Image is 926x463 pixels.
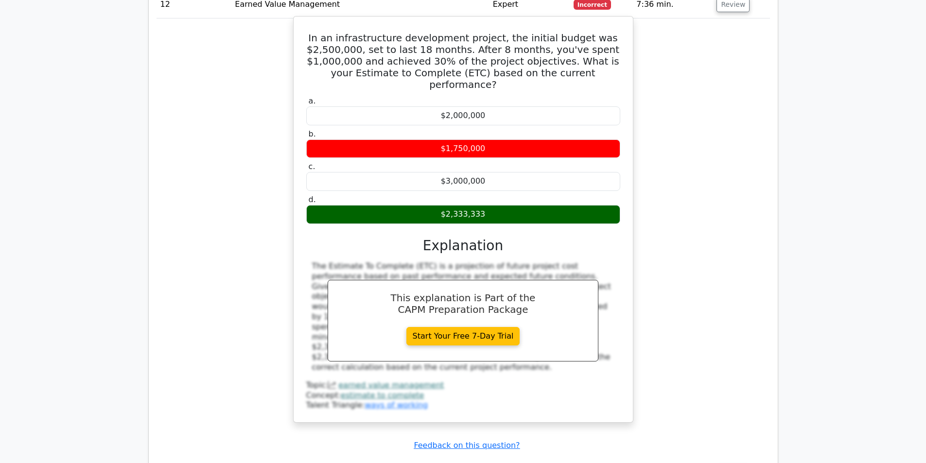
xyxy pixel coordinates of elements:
a: estimate to complete [341,391,424,400]
div: Concept: [306,391,620,401]
span: b. [309,129,316,138]
h5: In an infrastructure development project, the initial budget was $2,500,000, set to last 18 month... [305,32,621,90]
div: $3,000,000 [306,172,620,191]
span: d. [309,195,316,204]
div: The Estimate To Complete (ETC) is a projection of future project cost performance based on past p... [312,261,614,373]
div: Topic: [306,380,620,391]
div: $2,000,000 [306,106,620,125]
a: earned value management [338,380,444,390]
span: c. [309,162,315,171]
div: Talent Triangle: [306,380,620,411]
a: ways of working [365,400,428,410]
span: a. [309,96,316,105]
a: Feedback on this question? [414,441,520,450]
div: $2,333,333 [306,205,620,224]
a: Start Your Free 7-Day Trial [406,327,520,345]
h3: Explanation [312,238,614,254]
div: $1,750,000 [306,139,620,158]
